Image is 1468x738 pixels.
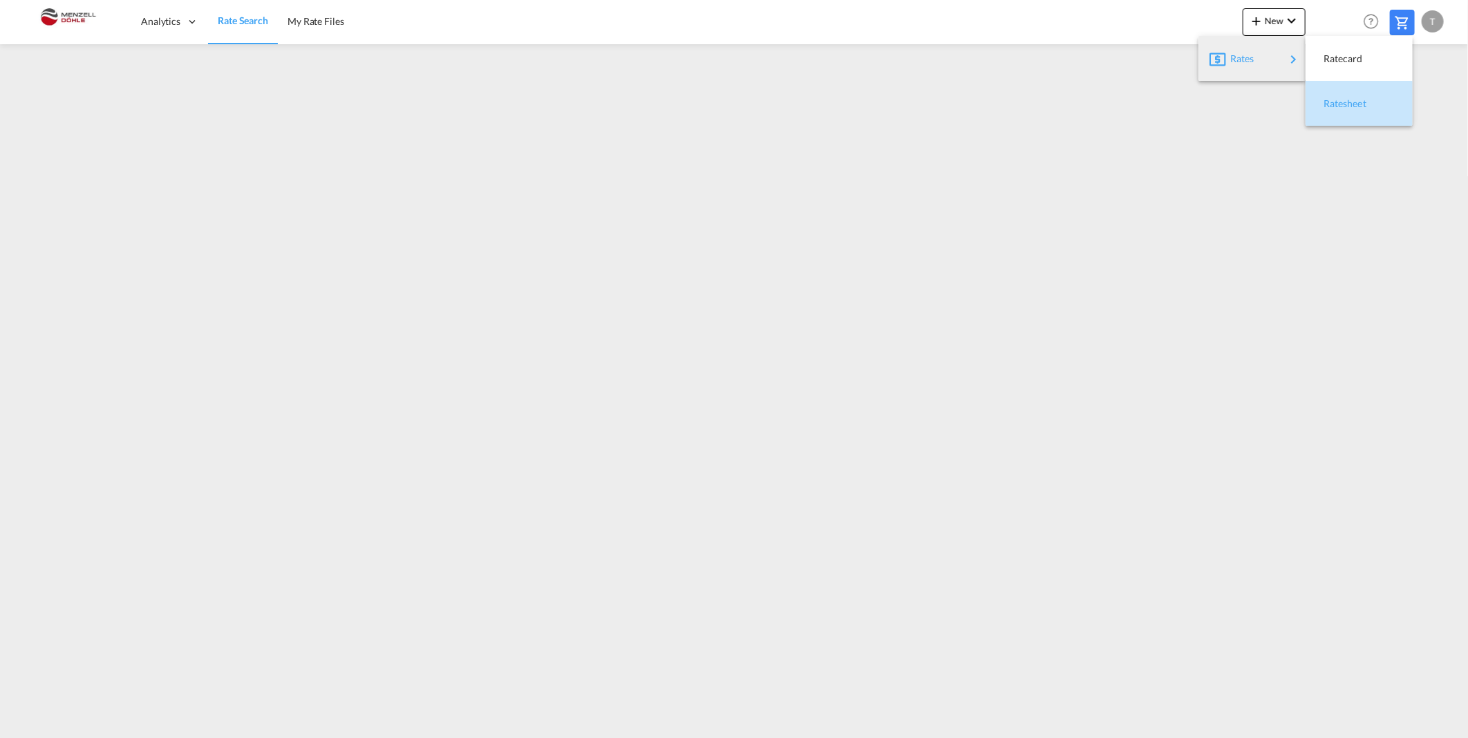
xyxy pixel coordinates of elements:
[1317,86,1402,121] div: Ratesheet
[1317,41,1402,76] div: Ratecard
[1324,45,1339,73] span: Ratecard
[1324,90,1339,117] span: Ratesheet
[1286,51,1302,68] md-icon: icon-chevron-right
[1230,45,1247,73] span: Rates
